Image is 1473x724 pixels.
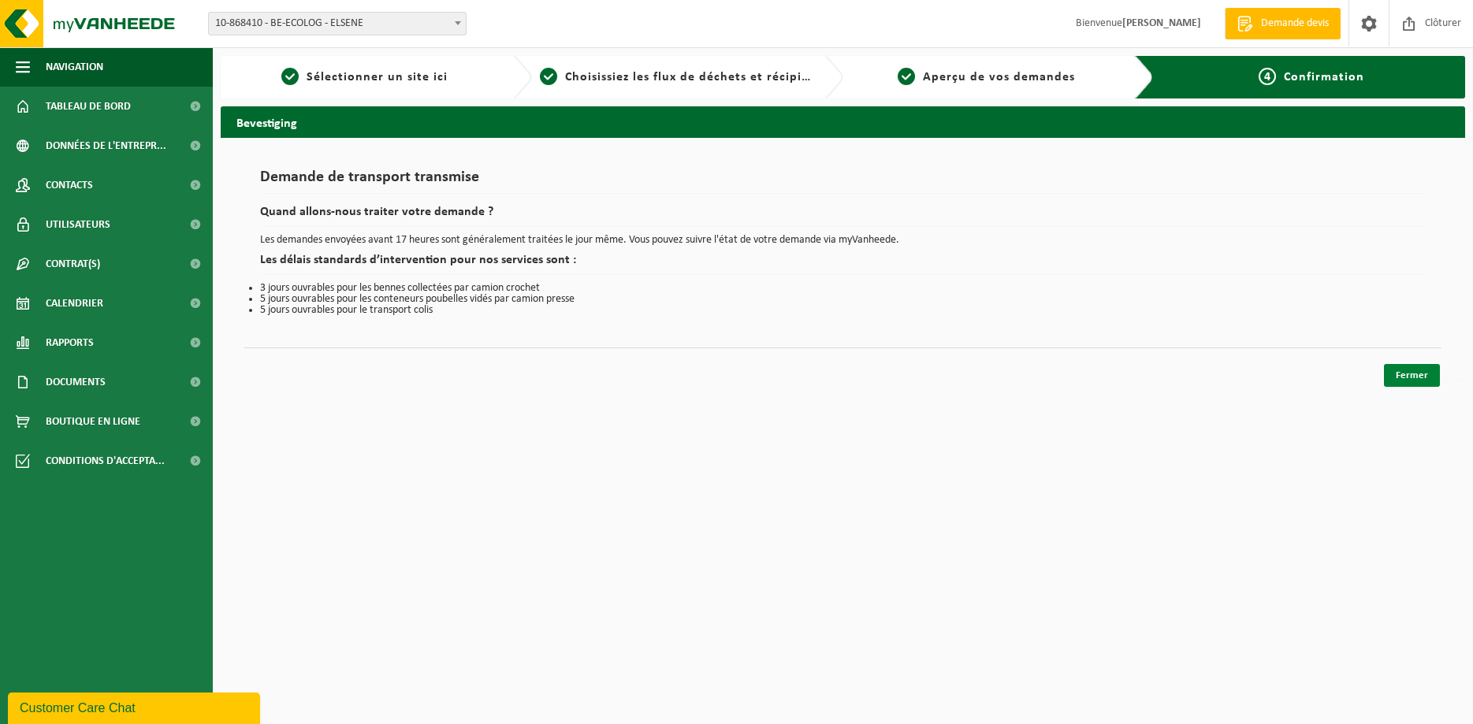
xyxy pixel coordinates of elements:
span: Données de l'entrepr... [46,126,166,165]
a: 1Sélectionner un site ici [229,68,500,87]
span: 1 [281,68,299,85]
span: Navigation [46,47,103,87]
li: 3 jours ouvrables pour les bennes collectées par camion crochet [260,283,1426,294]
span: Rapports [46,323,94,362]
span: Aperçu de vos demandes [923,71,1075,84]
strong: [PERSON_NAME] [1122,17,1201,29]
p: Les demandes envoyées avant 17 heures sont généralement traitées le jour même. Vous pouvez suivre... [260,235,1426,246]
span: 3 [898,68,915,85]
span: Confirmation [1284,71,1364,84]
span: 2 [540,68,557,85]
span: 10-868410 - BE-ECOLOG - ELSENE [209,13,466,35]
span: Tableau de bord [46,87,131,126]
span: Choisissiez les flux de déchets et récipients [565,71,828,84]
a: Fermer [1384,364,1440,387]
span: Sélectionner un site ici [307,71,448,84]
span: Demande devis [1257,16,1333,32]
li: 5 jours ouvrables pour le transport colis [260,305,1426,316]
h2: Bevestiging [221,106,1465,137]
span: Boutique en ligne [46,402,140,441]
a: 2Choisissiez les flux de déchets et récipients [540,68,812,87]
span: Documents [46,362,106,402]
li: 5 jours ouvrables pour les conteneurs poubelles vidés par camion presse [260,294,1426,305]
iframe: chat widget [8,689,263,724]
h1: Demande de transport transmise [260,169,1426,194]
span: Contacts [46,165,93,205]
span: 4 [1259,68,1276,85]
a: Demande devis [1225,8,1341,39]
span: Contrat(s) [46,244,100,284]
span: 10-868410 - BE-ECOLOG - ELSENE [208,12,467,35]
h2: Quand allons-nous traiter votre demande ? [260,206,1426,227]
span: Calendrier [46,284,103,323]
span: Conditions d'accepta... [46,441,165,481]
a: 3Aperçu de vos demandes [851,68,1123,87]
span: Utilisateurs [46,205,110,244]
h2: Les délais standards d’intervention pour nos services sont : [260,254,1426,275]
